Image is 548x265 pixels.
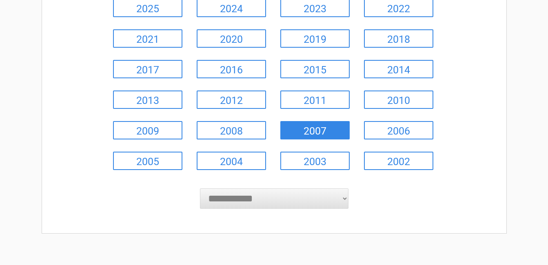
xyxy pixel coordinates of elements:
[197,152,266,170] a: 2004
[113,91,182,109] a: 2013
[197,121,266,139] a: 2008
[113,152,182,170] a: 2005
[364,121,433,139] a: 2006
[364,91,433,109] a: 2010
[280,29,350,48] a: 2019
[364,29,433,48] a: 2018
[364,152,433,170] a: 2002
[364,60,433,78] a: 2014
[280,121,350,139] a: 2007
[113,60,182,78] a: 2017
[197,60,266,78] a: 2016
[197,91,266,109] a: 2012
[280,91,350,109] a: 2011
[113,29,182,48] a: 2021
[280,60,350,78] a: 2015
[280,152,350,170] a: 2003
[113,121,182,139] a: 2009
[197,29,266,48] a: 2020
